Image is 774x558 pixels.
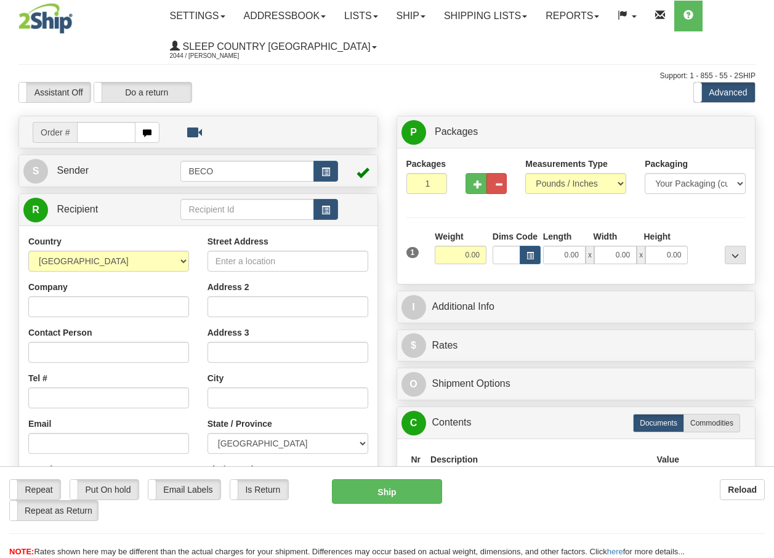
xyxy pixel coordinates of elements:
label: Advanced [694,83,755,102]
span: x [586,246,594,264]
label: Repeat as Return [10,501,98,520]
label: Country [28,235,62,248]
a: Lists [335,1,387,31]
label: Dims Code [493,230,537,243]
label: Street Address [208,235,268,248]
label: State / Province [208,418,272,430]
label: Measurements Type [525,158,608,170]
a: Shipping lists [435,1,536,31]
label: Put On hold [70,480,139,499]
a: Addressbook [235,1,336,31]
label: Documents [633,414,684,432]
label: Address 2 [208,281,249,293]
a: Sleep Country [GEOGRAPHIC_DATA] 2044 / [PERSON_NAME] [161,31,386,62]
label: Address 3 [208,326,249,339]
span: NOTE: [9,547,34,556]
label: City [208,372,224,384]
span: P [401,120,426,145]
span: R [23,198,48,222]
label: Tel # [28,372,47,384]
input: Enter a location [208,251,368,272]
label: Weight [435,230,463,243]
label: Do a return [94,83,191,102]
label: Length [543,230,572,243]
a: Reports [536,1,608,31]
span: Sender [57,165,89,176]
label: Width [594,230,618,243]
input: Recipient Id [180,199,313,220]
span: x [637,246,645,264]
a: OShipment Options [401,371,751,397]
button: Reload [720,479,765,500]
a: Settings [161,1,235,31]
a: R Recipient [23,197,163,222]
input: Sender Id [180,161,313,182]
th: Value [651,448,684,471]
span: Packages [435,126,478,137]
a: S Sender [23,158,180,184]
a: CContents [401,410,751,435]
span: $ [401,333,426,358]
label: Email [28,418,51,430]
a: Ship [387,1,435,31]
span: S [23,159,48,184]
a: P Packages [401,119,751,145]
label: Company [28,281,68,293]
span: C [401,411,426,435]
div: ... [725,246,746,264]
div: Support: 1 - 855 - 55 - 2SHIP [18,71,756,81]
span: O [401,372,426,397]
span: Recipient [57,204,98,214]
th: Description [425,448,651,471]
label: Commodities [683,414,740,432]
th: Nr [406,448,426,471]
b: Reload [728,485,757,495]
label: Email Labels [148,480,220,499]
label: Height [643,230,671,243]
a: $Rates [401,333,751,358]
label: Repeat [10,480,60,499]
label: Assistant Off [19,83,91,102]
a: here [607,547,623,556]
label: Tax Id [28,463,52,475]
span: 1 [406,247,419,258]
label: Is Return [230,480,288,499]
span: I [401,295,426,320]
label: Contact Person [28,326,92,339]
label: Zip / Postal [208,463,254,475]
label: Packages [406,158,446,170]
span: 2044 / [PERSON_NAME] [170,50,262,62]
button: Ship [332,479,443,504]
img: logo2044.jpg [18,3,73,34]
a: IAdditional Info [401,294,751,320]
label: Packaging [645,158,688,170]
span: Order # [33,122,77,143]
span: Sleep Country [GEOGRAPHIC_DATA] [180,41,371,52]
